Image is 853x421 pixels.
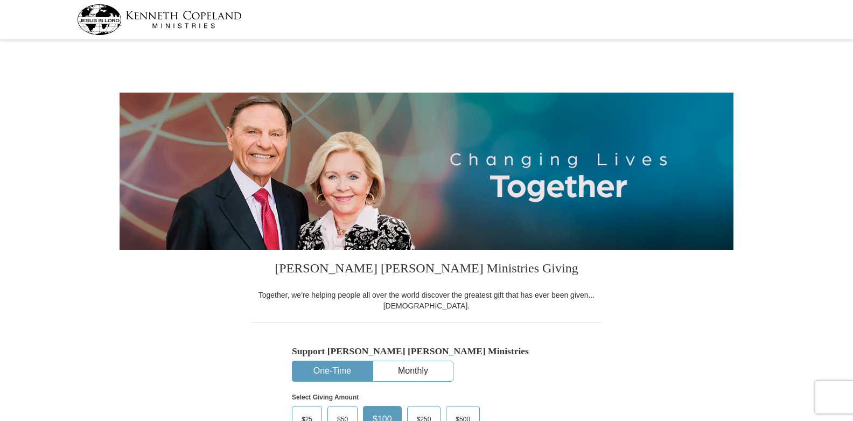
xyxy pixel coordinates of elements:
[292,394,359,401] strong: Select Giving Amount
[251,250,602,290] h3: [PERSON_NAME] [PERSON_NAME] Ministries Giving
[251,290,602,311] div: Together, we're helping people all over the world discover the greatest gift that has ever been g...
[373,361,453,381] button: Monthly
[77,4,242,35] img: kcm-header-logo.svg
[292,346,561,357] h5: Support [PERSON_NAME] [PERSON_NAME] Ministries
[292,361,372,381] button: One-Time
